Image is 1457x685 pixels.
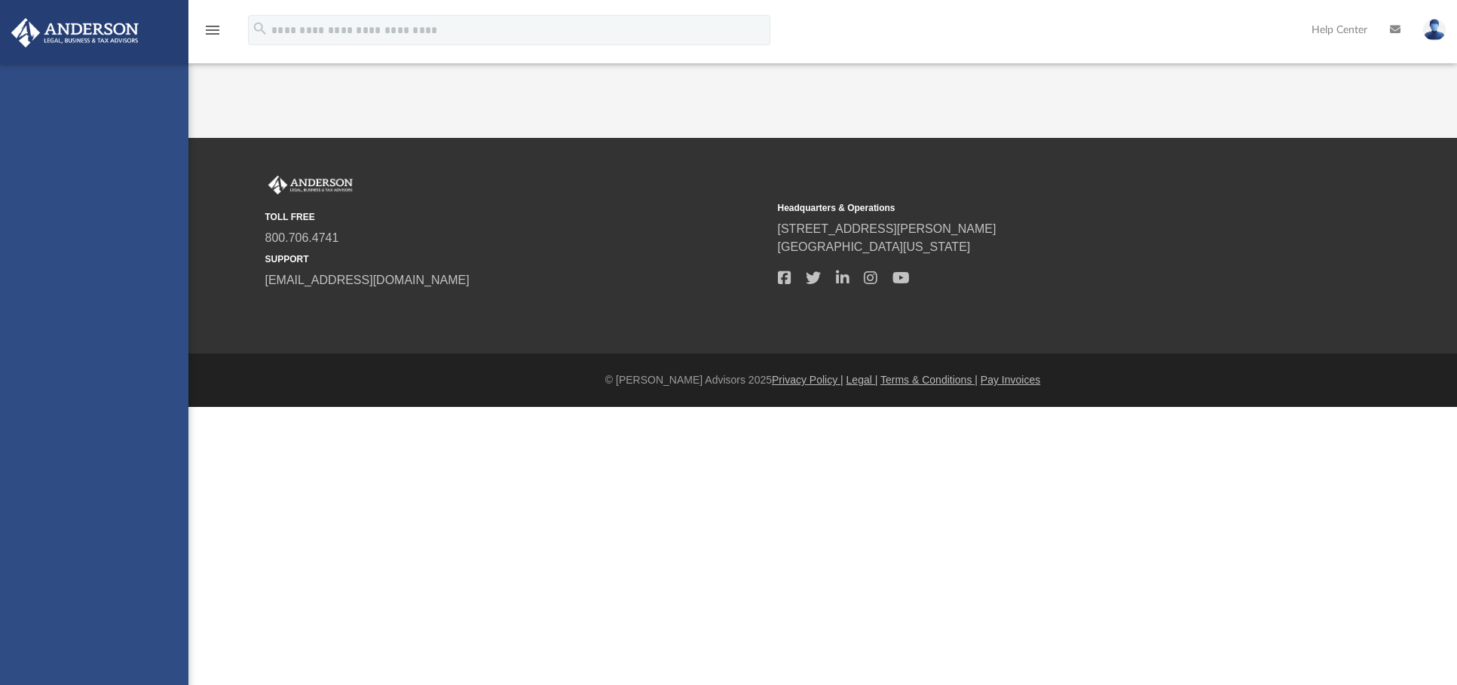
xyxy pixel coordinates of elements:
img: User Pic [1423,19,1446,41]
i: search [252,20,268,37]
a: Privacy Policy | [772,374,843,386]
small: Headquarters & Operations [778,201,1280,215]
a: Pay Invoices [981,374,1040,386]
a: 800.706.4741 [265,231,339,244]
div: © [PERSON_NAME] Advisors 2025 [188,372,1457,388]
a: menu [204,29,222,39]
img: Anderson Advisors Platinum Portal [7,18,143,47]
i: menu [204,21,222,39]
img: Anderson Advisors Platinum Portal [265,176,356,195]
small: TOLL FREE [265,210,767,224]
a: Legal | [846,374,878,386]
a: Terms & Conditions | [880,374,978,386]
small: SUPPORT [265,252,767,266]
a: [EMAIL_ADDRESS][DOMAIN_NAME] [265,274,470,286]
a: [STREET_ADDRESS][PERSON_NAME] [778,222,996,235]
a: [GEOGRAPHIC_DATA][US_STATE] [778,240,971,253]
